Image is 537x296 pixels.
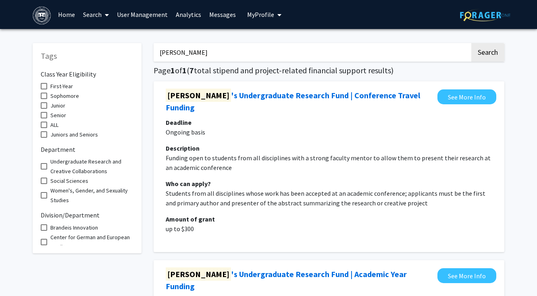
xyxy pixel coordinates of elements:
[41,139,133,153] h6: Department
[50,176,88,186] span: Social Sciences
[205,0,240,29] a: Messages
[166,188,492,208] p: Students from all disciplines whose work has been accepted at an academic conference; applicants ...
[189,65,194,75] span: 7
[460,9,510,21] img: ForagerOne Logo
[437,268,496,283] a: Opens in a new tab
[247,10,274,19] span: My Profile
[166,89,433,114] a: Opens in a new tab
[166,267,231,281] mark: [PERSON_NAME]
[166,153,492,172] p: Funding open to students from all disciplines with a strong faculty mentor to allow them to prese...
[50,223,98,232] span: Brandeis Innovation
[50,81,73,91] span: First-Year
[166,127,492,137] p: Ongoing basis
[50,91,79,101] span: Sophomore
[171,65,175,75] span: 1
[437,89,496,104] a: Opens in a new tab
[54,0,79,29] a: Home
[113,0,172,29] a: User Management
[50,120,58,130] span: ALL
[41,64,133,78] h6: Class Year Eligibility
[33,6,51,25] img: Brandeis University Logo
[154,43,470,62] input: Search Keywords
[166,268,433,292] a: Opens in a new tab
[50,232,133,252] span: Center for German and European Studies
[41,205,133,219] h6: Division/Department
[166,89,231,102] mark: [PERSON_NAME]
[50,101,65,110] span: Junior
[166,180,211,188] b: Who can apply?
[79,0,113,29] a: Search
[182,65,187,75] span: 1
[41,51,133,61] h5: Tags
[154,66,504,75] h5: Page of ( total stipend and project-related financial support results)
[471,43,504,62] button: Search
[166,144,200,152] b: Description
[166,215,215,223] b: Amount of grant
[50,157,133,176] span: Undergraduate Research and Creative Collaborations
[50,130,98,139] span: Juniors and Seniors
[6,260,34,290] iframe: Chat
[166,224,492,234] p: up to $300
[172,0,205,29] a: Analytics
[50,110,66,120] span: Senior
[50,186,133,205] span: Women's, Gender, and Sexuality Studies
[166,118,191,126] b: Deadline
